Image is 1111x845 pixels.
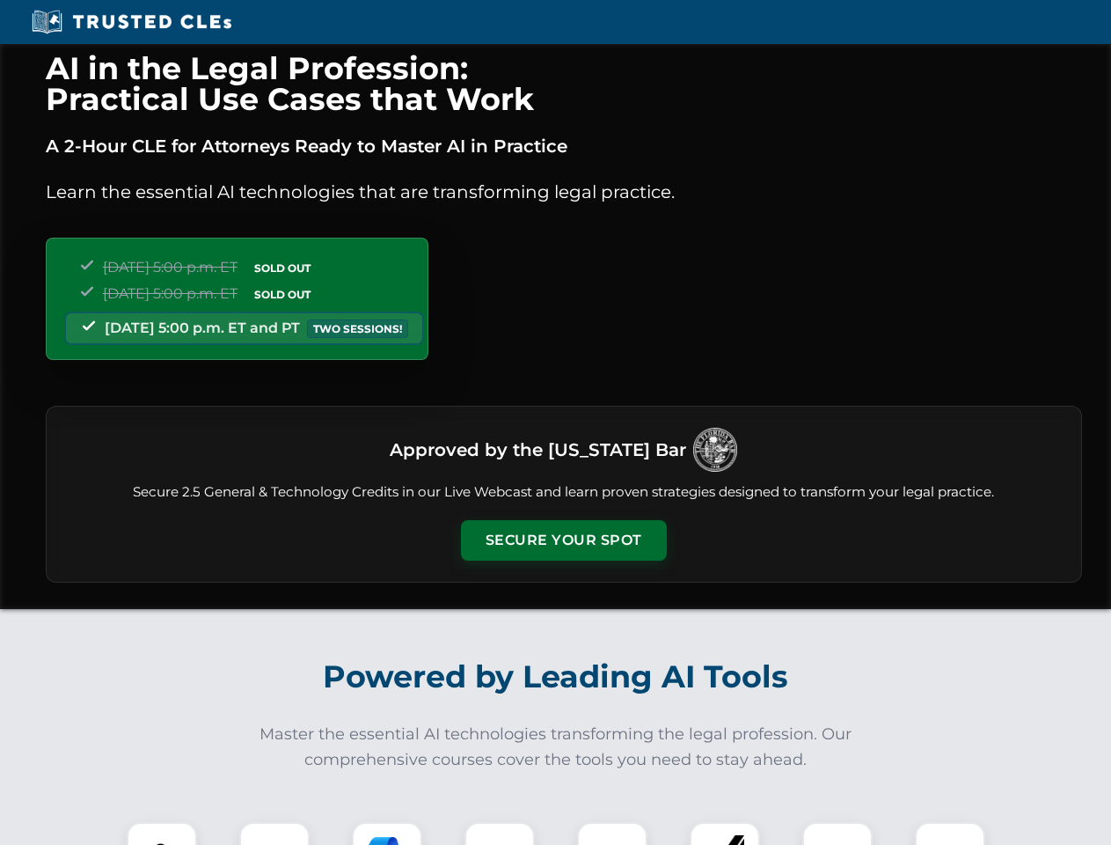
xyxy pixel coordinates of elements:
button: Secure Your Spot [461,520,667,561]
p: Secure 2.5 General & Technology Credits in our Live Webcast and learn proven strategies designed ... [68,482,1060,503]
p: Learn the essential AI technologies that are transforming legal practice. [46,178,1082,206]
img: Trusted CLEs [26,9,237,35]
span: SOLD OUT [248,285,317,304]
span: [DATE] 5:00 p.m. ET [103,259,238,276]
h3: Approved by the [US_STATE] Bar [390,434,686,466]
h2: Powered by Leading AI Tools [69,646,1043,708]
p: Master the essential AI technologies transforming the legal profession. Our comprehensive courses... [248,722,864,773]
p: A 2-Hour CLE for Attorneys Ready to Master AI in Practice [46,132,1082,160]
h1: AI in the Legal Profession: Practical Use Cases that Work [46,53,1082,114]
img: Logo [693,428,737,472]
span: SOLD OUT [248,259,317,277]
span: [DATE] 5:00 p.m. ET [103,285,238,302]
